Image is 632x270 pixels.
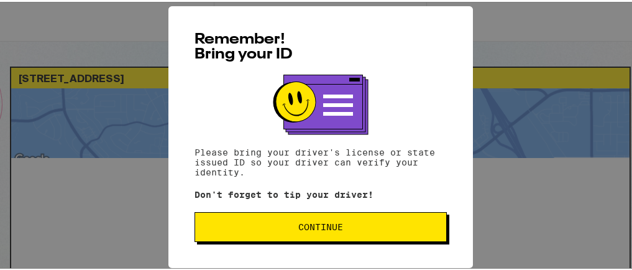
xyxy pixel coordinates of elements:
[195,146,447,175] p: Please bring your driver's license or state issued ID so your driver can verify your identity.
[195,188,447,198] p: Don't forget to tip your driver!
[195,30,293,60] span: Remember! Bring your ID
[298,221,343,230] span: Continue
[195,210,447,240] button: Continue
[7,9,89,19] span: Hi. Need any help?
